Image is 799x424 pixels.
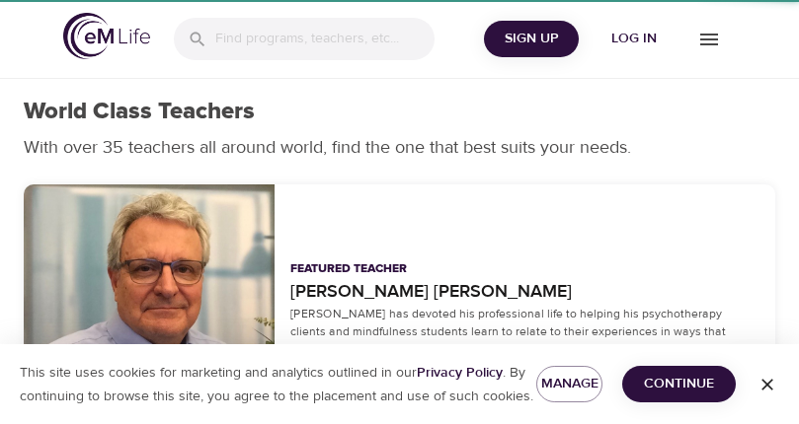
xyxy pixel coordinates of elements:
[492,27,571,51] span: Sign Up
[24,98,255,126] h1: World Class Teachers
[215,18,435,60] input: Find programs, teachers, etc...
[552,372,588,396] span: Manage
[290,260,407,278] p: Featured Teacher
[24,134,764,161] p: With over 35 teachers all around world, find the one that best suits your needs.
[290,278,759,305] a: [PERSON_NAME] [PERSON_NAME]
[595,27,674,51] span: Log in
[622,366,736,402] button: Continue
[417,364,503,382] a: Privacy Policy
[63,13,150,59] img: logo
[484,21,579,57] button: Sign Up
[638,372,720,396] span: Continue
[587,21,681,57] button: Log in
[536,366,603,402] button: Manage
[290,305,759,358] p: [PERSON_NAME] has devoted his professional life to helping his psychotherapy clients and mindfuln...
[681,12,736,66] button: menu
